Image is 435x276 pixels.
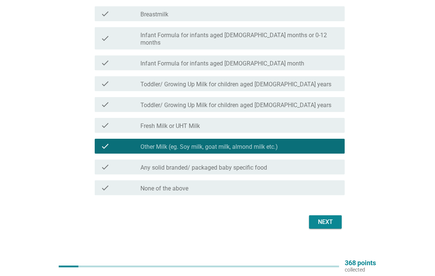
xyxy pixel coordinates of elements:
i: check [101,79,110,88]
i: check [101,163,110,171]
label: Toddler/ Growing Up Milk for children aged [DEMOGRAPHIC_DATA] years [140,102,331,109]
label: None of the above [140,185,188,192]
div: Next [315,218,336,227]
button: Next [309,215,342,229]
label: Infant Formula for infants aged [DEMOGRAPHIC_DATA] month [140,60,304,67]
i: check [101,9,110,18]
i: check [101,121,110,130]
label: Other Milk (eg. Soy milk, goat milk, almond milk etc.) [140,143,278,151]
label: Infant Formula for infants aged [DEMOGRAPHIC_DATA] months or 0-12 months [140,32,339,46]
label: Fresh Milk or UHT Milk [140,122,200,130]
label: Any solid branded/ packaged baby specific food [140,164,267,171]
i: check [101,100,110,109]
i: check [101,183,110,192]
p: collected [345,266,376,273]
label: Toddler/ Growing Up Milk for children aged [DEMOGRAPHIC_DATA] years [140,81,331,88]
i: check [101,142,110,151]
i: check [101,58,110,67]
i: check [101,30,110,46]
p: 368 points [345,260,376,266]
label: Breastmilk [140,11,168,18]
